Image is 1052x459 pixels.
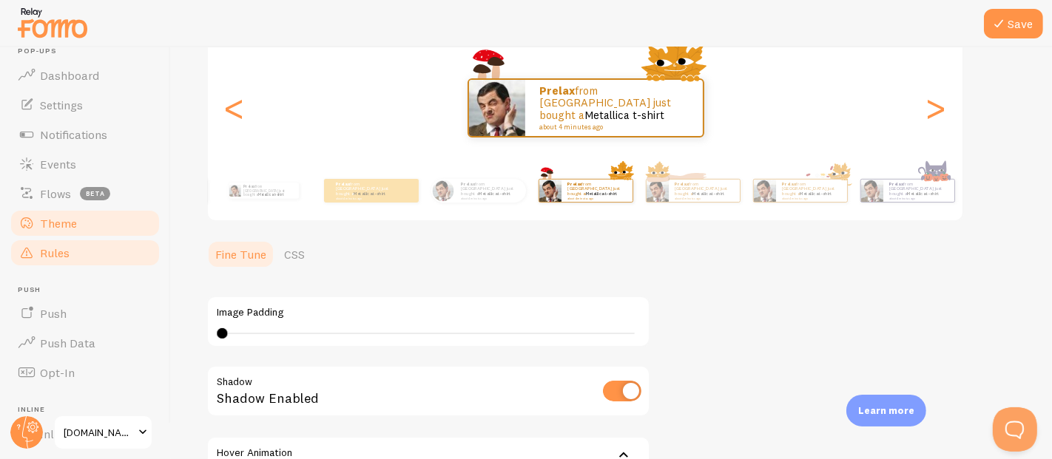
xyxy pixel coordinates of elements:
span: Push Data [40,336,95,350]
a: Fine Tune [206,239,275,269]
span: Push [18,285,161,295]
p: from [GEOGRAPHIC_DATA] just bought a [675,181,734,200]
strong: Prelax [889,181,903,187]
small: about 4 minutes ago [336,197,394,200]
a: Rules [9,238,161,268]
a: Metallica t-shirt [258,192,283,197]
a: Metallica t-shirt [692,191,724,197]
a: Metallica t-shirt [800,191,832,197]
img: Fomo [860,180,883,202]
p: from [GEOGRAPHIC_DATA] just bought a [540,85,688,131]
div: Previous slide [226,55,243,161]
img: Fomo [646,180,668,202]
strong: Prelax [782,181,796,187]
a: CSS [275,239,314,269]
a: Push [9,299,161,328]
span: Flows [40,186,71,201]
span: Opt-In [40,365,75,380]
small: about 4 minutes ago [567,197,625,200]
img: Fomo [469,80,525,136]
a: Notifications [9,120,161,149]
span: Dashboard [40,68,99,83]
img: Fomo [539,180,561,202]
iframe: Help Scout Beacon - Open [993,407,1037,452]
label: Image Padding [217,306,640,319]
span: Theme [40,216,77,231]
a: Settings [9,90,161,120]
small: about 4 minutes ago [461,197,519,200]
span: Rules [40,245,70,260]
span: [DOMAIN_NAME] [64,424,134,441]
div: Learn more [846,395,926,426]
a: Metallica t-shirt [585,108,665,122]
img: Fomo [753,180,775,202]
a: Metallica t-shirt [479,191,510,197]
span: Events [40,157,76,171]
p: from [GEOGRAPHIC_DATA] just bought a [461,181,520,200]
span: Push [40,306,67,321]
a: Metallica t-shirt [907,191,939,197]
strong: Prelax [567,181,581,187]
small: about 4 minutes ago [889,197,947,200]
strong: Prelax [243,184,255,188]
p: from [GEOGRAPHIC_DATA] just bought a [336,181,395,200]
img: Fomo [229,185,240,197]
img: fomo-relay-logo-orange.svg [16,4,90,41]
small: about 4 minutes ago [675,197,732,200]
a: Opt-In [9,358,161,387]
p: from [GEOGRAPHIC_DATA] just bought a [782,181,841,200]
p: from [GEOGRAPHIC_DATA] just bought a [567,181,627,200]
div: Shadow Enabled [206,365,650,419]
strong: Prelax [675,181,689,187]
a: Flows beta [9,179,161,208]
small: about 4 minutes ago [540,123,684,131]
div: Next slide [927,55,945,161]
a: [DOMAIN_NAME] [53,415,153,450]
a: Metallica t-shirt [585,191,617,197]
p: from [GEOGRAPHIC_DATA] just bought a [243,183,293,199]
a: Events [9,149,161,179]
a: Metallica t-shirt [354,191,385,197]
p: Learn more [858,404,914,418]
span: Pop-ups [18,47,161,56]
strong: Prelax [336,181,350,187]
span: Notifications [40,127,107,142]
strong: Prelax [540,84,576,98]
span: Inline [18,405,161,415]
span: Settings [40,98,83,112]
span: beta [80,187,110,200]
p: from [GEOGRAPHIC_DATA] just bought a [889,181,948,200]
a: Theme [9,208,161,238]
a: Push Data [9,328,161,358]
a: Dashboard [9,61,161,90]
strong: Prelax [461,181,475,187]
img: Fomo [432,180,453,201]
small: about 4 minutes ago [782,197,840,200]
